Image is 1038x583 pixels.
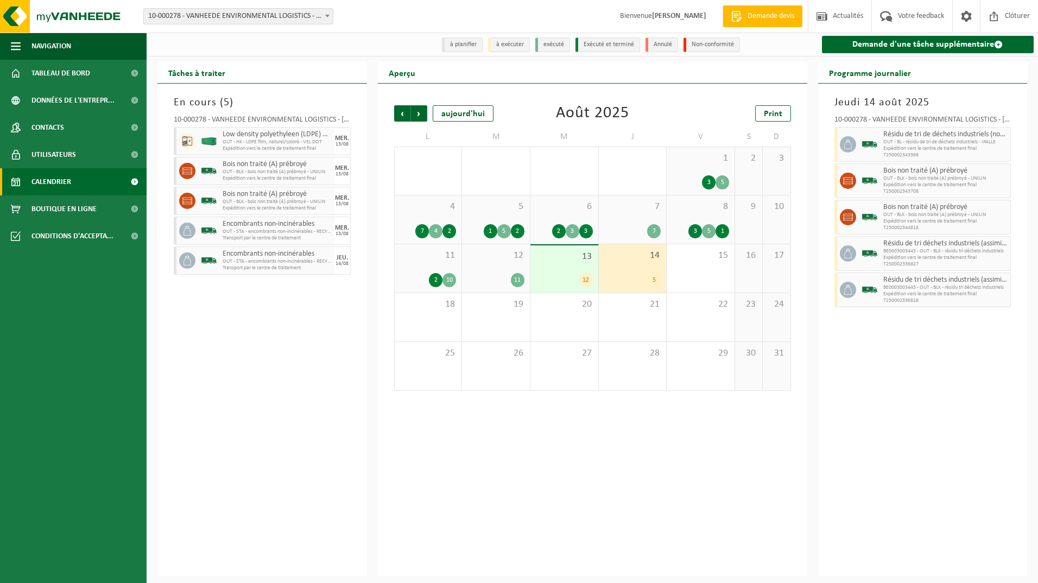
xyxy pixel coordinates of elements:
[579,273,593,287] div: 12
[556,105,629,122] div: Août 2025
[818,62,922,83] h2: Programme journalier
[223,258,332,265] span: OUT - STA - encombrants non-incinérables - RECYROM
[763,127,790,147] td: D
[157,62,236,83] h2: Tâches à traiter
[604,299,661,310] span: 21
[337,255,348,261] div: JEU.
[31,195,97,223] span: Boutique en ligne
[442,37,483,52] li: à planifier
[740,299,757,310] span: 23
[536,347,593,359] span: 27
[335,165,349,172] div: MER.
[31,223,113,250] span: Conditions d'accepta...
[883,284,1008,291] span: BE0003003445 - OUT - BLK - résidu tri déchets industriels
[336,142,349,147] div: 13/08
[484,224,497,238] div: 1
[223,199,332,205] span: OUT - BLK - bois non traité (A) prébroyé - UNILIN
[497,224,511,238] div: 5
[740,250,757,262] span: 16
[201,223,217,239] img: BL-SO-LV
[429,273,442,287] div: 2
[335,195,349,201] div: MER.
[883,239,1008,248] span: Résidu de tri déchets industriels (assimilé avec déchets ménager)
[201,193,217,209] img: BL-SO-LV
[411,105,427,122] span: Suivant
[883,291,1008,297] span: Expédition vers le centre de traitement final
[672,299,729,310] span: 22
[223,145,332,152] span: Expédition vers le centre de traitement final
[201,252,217,269] img: BL-SO-LV
[745,11,797,22] span: Demande devis
[645,37,678,52] li: Annulé
[672,250,729,262] span: 15
[768,250,784,262] span: 17
[883,297,1008,304] span: T250002336828
[336,172,349,177] div: 13/08
[223,250,332,258] span: Encombrants non-incinérables
[688,224,702,238] div: 3
[174,116,351,127] div: 10-000278 - VANHEEDE ENVIRONMENTAL LOGISTICS - [PERSON_NAME]-[GEOGRAPHIC_DATA]
[683,37,740,52] li: Non-conformité
[223,169,332,175] span: OUT - BLK - bois non traité (A) prébroyé - UNILIN
[442,224,456,238] div: 2
[467,250,524,262] span: 12
[822,36,1034,53] a: Demande d'une tâche supplémentaire
[174,94,351,111] h3: En cours ( )
[716,224,729,238] div: 1
[144,9,333,24] span: 10-000278 - VANHEEDE ENVIRONMENTAL LOGISTICS - QUEVY - QUÉVY-LE-GRAND
[467,201,524,213] span: 5
[335,225,349,231] div: MER.
[31,114,64,141] span: Contacts
[647,273,661,287] div: 5
[336,231,349,237] div: 13/08
[672,201,729,213] span: 8
[862,136,878,153] img: BL-SO-LV
[883,261,1008,268] span: T250002336827
[599,127,667,147] td: J
[604,347,661,359] span: 28
[716,175,729,189] div: 5
[883,248,1008,255] span: BE0003003445 - OUT - BLK - résidu tri déchets industriels
[575,37,640,52] li: Exécuté et terminé
[223,220,332,229] span: Encombrants non-incinérables
[530,127,599,147] td: M
[223,190,332,199] span: Bois non traité (A) prébroyé
[566,224,579,238] div: 3
[883,218,1008,225] span: Expédition vers le centre de traitement final
[400,299,457,310] span: 18
[647,224,661,238] div: 7
[488,37,530,52] li: à exécuter
[31,87,115,114] span: Données de l'entrepr...
[536,299,593,310] span: 20
[536,251,593,263] span: 13
[579,224,593,238] div: 3
[883,130,1008,139] span: Résidu de tri de déchets industriels (non comparable au déchets ménagers)
[223,160,332,169] span: Bois non traité (A) prébroyé
[883,276,1008,284] span: Résidu de tri déchets industriels (assimilé avec déchets ménager)
[862,173,878,189] img: BL-SO-LV
[201,163,217,179] img: BL-SO-LV
[740,201,757,213] span: 9
[702,224,716,238] div: 5
[740,347,757,359] span: 30
[768,153,784,164] span: 3
[429,224,442,238] div: 4
[223,205,332,212] span: Expédition vers le centre de traitement final
[552,224,566,238] div: 2
[764,110,782,118] span: Print
[31,33,71,60] span: Navigation
[394,127,463,147] td: L
[31,168,71,195] span: Calendrier
[862,282,878,298] img: BL-SO-LV
[378,62,426,83] h2: Aperçu
[755,105,791,122] a: Print
[462,127,530,147] td: M
[511,273,524,287] div: 11
[536,201,593,213] span: 6
[604,201,661,213] span: 7
[862,245,878,262] img: BL-SO-LV
[883,182,1008,188] span: Expédition vers le centre de traitement final
[883,212,1008,218] span: OUT - BLK - bois non traité (A) prébroyé - UNILIN
[768,299,784,310] span: 24
[883,139,1008,145] span: OUT - BL - résidu de tri de déchets industriels - IPALLE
